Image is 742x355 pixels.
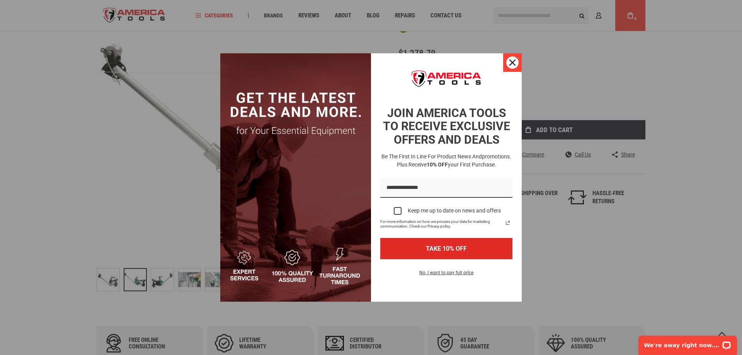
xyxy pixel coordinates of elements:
[427,161,448,168] strong: 10% OFF
[503,218,512,228] a: Read our Privacy Policy
[633,331,742,355] iframe: LiveChat chat widget
[380,178,512,198] input: Email field
[380,238,512,259] button: TAKE 10% OFF
[408,207,501,214] div: Keep me up to date on news and offers
[383,106,510,146] strong: JOIN AMERICA TOOLS TO RECEIVE EXCLUSIVE OFFERS AND DEALS
[379,153,514,169] h3: Be the first in line for product news and
[413,268,480,282] button: No, I want to pay full price
[503,218,512,228] svg: link icon
[509,59,516,66] svg: close icon
[503,53,522,72] button: Close
[380,219,503,229] span: For more information on how we process your data for marketing communication. Check our Privacy p...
